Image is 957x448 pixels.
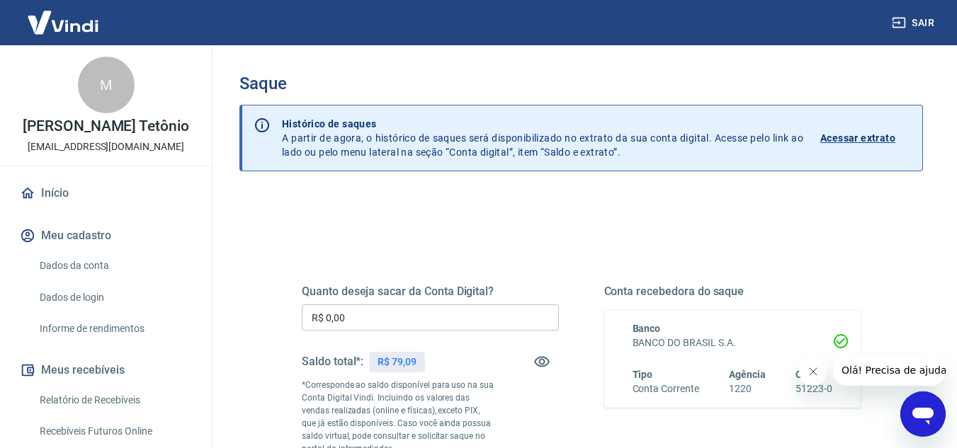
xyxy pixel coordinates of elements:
h5: Saldo total*: [302,355,363,369]
p: Acessar extrato [820,131,895,145]
iframe: Botão para abrir a janela de mensagens [900,391,946,437]
a: Dados da conta [34,251,195,280]
a: Relatório de Recebíveis [34,386,195,415]
h5: Quanto deseja sacar da Conta Digital? [302,285,559,299]
h6: 1220 [729,381,766,396]
a: Dados de login [34,283,195,312]
button: Meus recebíveis [17,355,195,386]
button: Meu cadastro [17,220,195,251]
button: Sair [889,10,940,36]
a: Início [17,178,195,209]
h6: 51223-0 [795,381,832,396]
p: Histórico de saques [282,117,803,131]
iframe: Fechar mensagem [799,357,827,386]
p: [EMAIL_ADDRESS][DOMAIN_NAME] [28,139,184,154]
img: Vindi [17,1,109,44]
span: Olá! Precisa de ajuda? [9,10,119,21]
div: M [78,57,135,113]
span: Tipo [633,369,653,380]
p: [PERSON_NAME] Tetônio [23,119,189,134]
a: Informe de rendimentos [34,314,195,343]
iframe: Mensagem da empresa [833,355,946,386]
p: A partir de agora, o histórico de saques será disponibilizado no extrato da sua conta digital. Ac... [282,117,803,159]
h5: Conta recebedora do saque [604,285,861,299]
h6: BANCO DO BRASIL S.A. [633,335,833,350]
span: Banco [633,323,661,334]
h6: Conta Corrente [633,381,699,396]
a: Recebíveis Futuros Online [34,417,195,446]
h3: Saque [239,74,923,93]
p: R$ 79,09 [378,355,417,369]
a: Acessar extrato [820,117,911,159]
span: Agência [729,369,766,380]
span: Conta [795,369,822,380]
